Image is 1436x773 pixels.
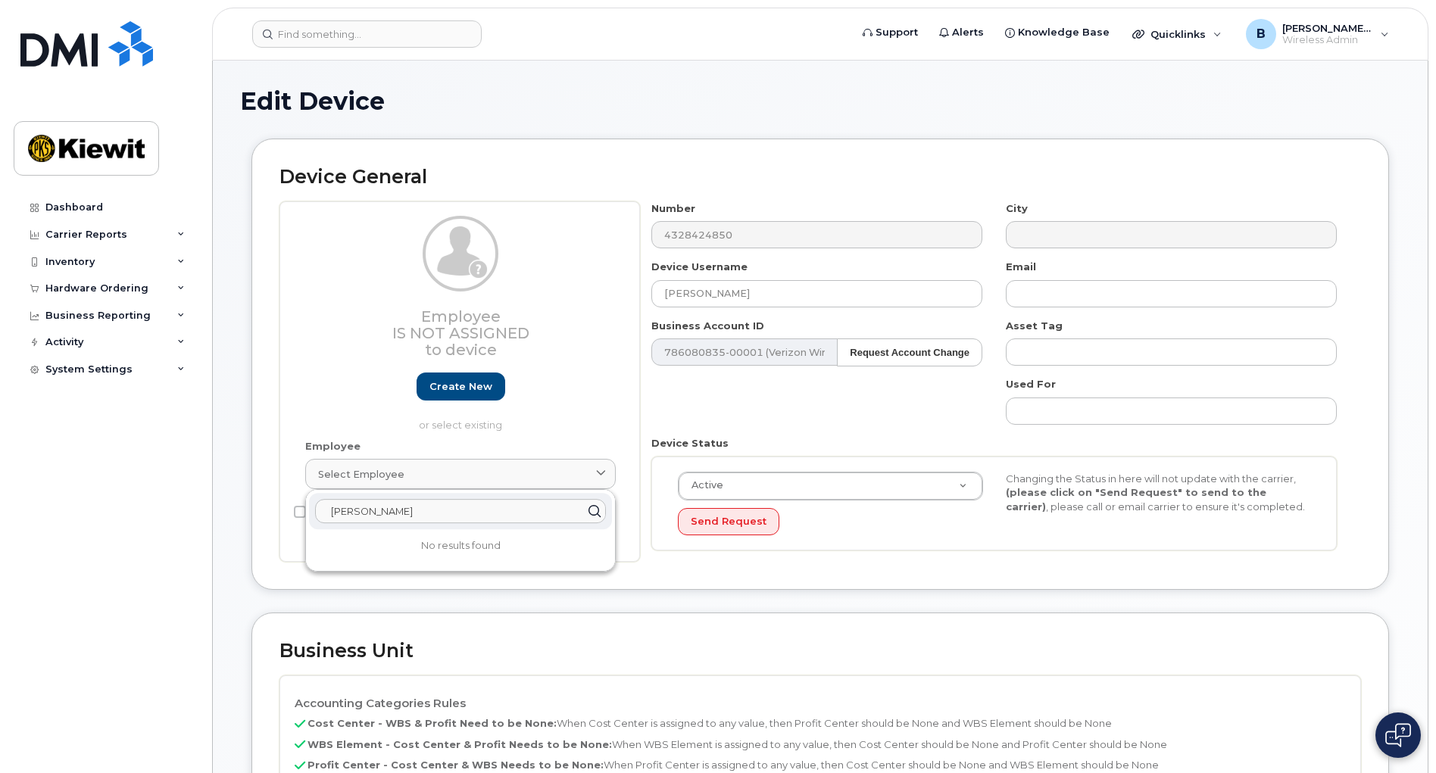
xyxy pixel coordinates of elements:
[279,167,1361,188] h2: Device General
[682,478,723,492] span: Active
[425,341,497,359] span: to device
[305,439,361,454] label: Employee
[294,506,306,518] input: Non-employee owned device
[315,499,606,523] input: Enter name, email, or employee number
[1006,486,1266,513] strong: (please click on "Send Request" to send to the carrier)
[651,436,729,450] label: Device Status
[837,338,982,366] button: Request Account Change
[651,201,695,216] label: Number
[309,539,612,553] p: No results found
[1006,201,1028,216] label: City
[307,738,612,750] b: WBS Element - Cost Center & Profit Needs to be None:
[678,508,779,536] button: Send Request
[294,503,461,521] label: Non-employee owned device
[1006,377,1056,391] label: Used For
[307,759,604,771] b: Profit Center - Cost Center & WBS Needs to be None:
[392,324,529,342] span: Is not assigned
[307,717,557,729] b: Cost Center - WBS & Profit Need to be None:
[295,758,1346,772] p: When Profit Center is assigned to any value, then Cost Center should be None and WBS Element shou...
[651,260,748,274] label: Device Username
[1006,260,1036,274] label: Email
[679,472,982,500] a: Active
[279,641,1361,662] h2: Business Unit
[1385,723,1411,747] img: Open chat
[1006,319,1063,333] label: Asset Tag
[305,308,616,358] h3: Employee
[305,459,616,489] a: Select employee
[651,319,764,333] label: Business Account ID
[318,467,404,482] span: Select employee
[417,372,505,401] a: Create new
[305,418,616,432] p: or select existing
[295,737,1346,752] p: When WBS Element is assigned to any value, then Cost Center should be None and Profit Center shou...
[994,472,1322,514] div: Changing the Status in here will not update with the carrier, , please call or email carrier to e...
[850,347,969,358] strong: Request Account Change
[295,716,1346,731] p: When Cost Center is assigned to any value, then Profit Center should be None and WBS Element shou...
[240,88,1400,114] h1: Edit Device
[295,697,1346,710] h4: Accounting Categories Rules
